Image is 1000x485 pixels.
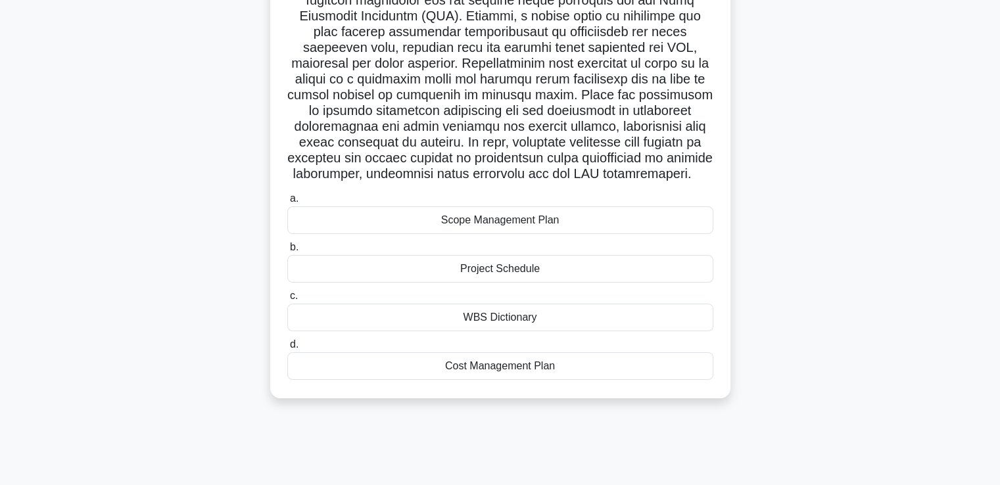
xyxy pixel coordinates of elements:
[290,193,298,204] span: a.
[290,241,298,252] span: b.
[287,255,713,283] div: Project Schedule
[290,338,298,350] span: d.
[287,304,713,331] div: WBS Dictionary
[287,206,713,234] div: Scope Management Plan
[287,352,713,380] div: Cost Management Plan
[290,290,298,301] span: c.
